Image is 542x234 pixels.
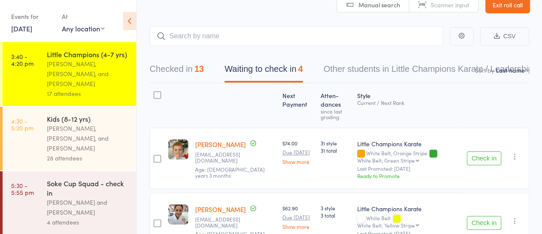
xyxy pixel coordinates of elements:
[47,89,129,99] div: 17 attendees
[11,53,34,67] time: 3:40 - 4:20 pm
[298,64,303,74] div: 4
[282,149,314,155] small: Due [DATE]
[224,60,303,83] button: Waiting to check in4
[467,151,501,165] button: Check in
[195,166,265,179] span: Age: [DEMOGRAPHIC_DATA] years 3 months
[475,66,494,74] label: Sort by
[150,26,443,46] input: Search by name
[47,217,129,227] div: 4 attendees
[321,147,350,154] span: 31 total
[496,66,525,74] div: Last name
[3,42,136,106] a: 3:40 -4:20 pmLittle Champions (4-7 yrs)[PERSON_NAME], [PERSON_NAME], and [PERSON_NAME]17 attendees
[357,139,460,148] div: Little Champions Karate
[321,139,350,147] span: 31 style
[282,139,314,164] div: $74.00
[357,166,460,172] small: Last Promoted: [DATE]
[47,114,129,123] div: Kids (8-12 yrs)
[358,0,400,9] span: Manual search
[11,9,53,24] div: Events for
[282,214,314,220] small: Due [DATE]
[47,49,129,59] div: Little Champions (4-7 yrs)
[195,216,276,229] small: tarasegedin@gmail.com
[195,140,246,149] a: [PERSON_NAME]
[3,107,136,170] a: 4:30 -5:20 pmKids (8-12 yrs)[PERSON_NAME], [PERSON_NAME], and [PERSON_NAME]28 attendees
[194,64,204,74] div: 13
[282,224,314,229] a: Show more
[47,123,129,153] div: [PERSON_NAME], [PERSON_NAME], and [PERSON_NAME]
[195,205,246,214] a: [PERSON_NAME]
[11,182,34,196] time: 5:30 - 5:55 pm
[357,204,460,213] div: Little Champions Karate
[47,197,129,217] div: [PERSON_NAME] and [PERSON_NAME]
[357,215,460,228] div: White Belt
[321,212,350,219] span: 3 total
[480,27,529,46] button: CSV
[168,204,188,225] img: image1757482085.png
[357,100,460,105] div: Current / Next Rank
[62,24,104,33] div: Any location
[62,9,104,24] div: At
[282,204,314,229] div: $62.90
[168,139,188,160] img: image1723245596.png
[195,151,276,164] small: sharnabonsak@gmail.com
[279,87,317,124] div: Next Payment
[11,24,32,33] a: [DATE]
[47,59,129,89] div: [PERSON_NAME], [PERSON_NAME], and [PERSON_NAME]
[467,216,501,230] button: Check in
[11,117,34,131] time: 4:30 - 5:20 pm
[357,157,415,163] div: White Belt, Green Stripe
[357,150,460,163] div: White Belt, Orange Stripe
[321,204,350,212] span: 3 style
[150,60,204,83] button: Checked in13
[321,108,350,120] div: since last grading
[282,159,314,164] a: Show more
[47,179,129,197] div: Soke Cup Squad - check in
[317,87,354,124] div: Atten­dances
[354,87,463,124] div: Style
[357,222,415,228] div: White Belt, Yellow Stripe
[357,172,460,179] div: Ready to Promote
[431,0,469,9] span: Scanner input
[47,153,129,163] div: 28 attendees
